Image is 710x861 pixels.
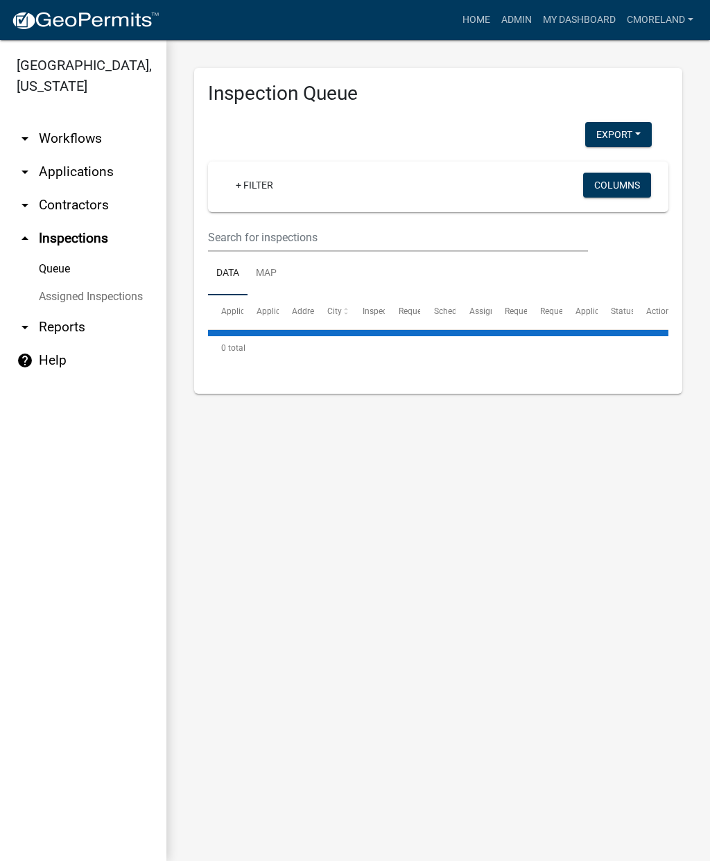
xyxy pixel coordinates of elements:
span: Requestor Name [505,306,567,316]
button: Export [585,122,652,147]
span: Status [611,306,635,316]
span: Application Type [257,306,320,316]
i: arrow_drop_down [17,164,33,180]
datatable-header-cell: Requestor Phone [527,295,562,329]
span: Scheduled Time [434,306,494,316]
button: Columns [583,173,651,198]
span: Requestor Phone [540,306,604,316]
span: Assigned Inspector [469,306,541,316]
span: Actions [646,306,675,316]
datatable-header-cell: Scheduled Time [420,295,456,329]
a: Data [208,252,248,296]
datatable-header-cell: Assigned Inspector [456,295,491,329]
datatable-header-cell: Application [208,295,243,329]
span: Address [292,306,322,316]
span: Inspection Type [363,306,422,316]
i: help [17,352,33,369]
div: 0 total [208,331,668,365]
span: City [327,306,342,316]
datatable-header-cell: Requested Date [385,295,420,329]
input: Search for inspections [208,223,588,252]
a: Map [248,252,285,296]
a: My Dashboard [537,7,621,33]
a: + Filter [225,173,284,198]
span: Requested Date [399,306,457,316]
datatable-header-cell: Actions [633,295,668,329]
datatable-header-cell: Application Description [562,295,598,329]
i: arrow_drop_down [17,319,33,336]
a: cmoreland [621,7,699,33]
span: Application [221,306,264,316]
i: arrow_drop_down [17,197,33,214]
h3: Inspection Queue [208,82,668,105]
datatable-header-cell: Address [279,295,314,329]
i: arrow_drop_down [17,130,33,147]
datatable-header-cell: City [314,295,349,329]
span: Application Description [575,306,663,316]
a: Home [457,7,496,33]
datatable-header-cell: Requestor Name [492,295,527,329]
datatable-header-cell: Inspection Type [349,295,385,329]
a: Admin [496,7,537,33]
datatable-header-cell: Status [598,295,633,329]
i: arrow_drop_up [17,230,33,247]
datatable-header-cell: Application Type [243,295,279,329]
